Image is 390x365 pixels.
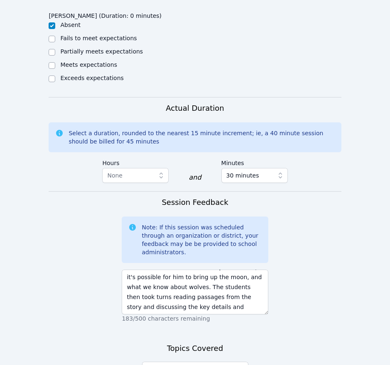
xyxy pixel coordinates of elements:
legend: [PERSON_NAME] (Duration: 0 minutes) [49,8,162,21]
label: Meets expectations [60,61,117,68]
label: Partially meets expectations [60,48,143,55]
button: None [102,168,169,183]
div: Select a duration, rounded to the nearest 15 minute increment; ie, a 40 minute session should be ... [69,129,334,146]
span: None [107,172,123,179]
label: Exceeds expectations [60,75,123,81]
div: and [189,173,201,182]
h3: Actual Duration [166,102,224,114]
p: 183/500 characters remaining [122,314,268,323]
h3: Session Feedback [162,197,228,208]
label: Hours [102,156,169,168]
label: Minutes [221,156,288,168]
label: Absent [60,22,81,28]
span: 30 minutes [226,170,259,180]
label: Fails to meet expectations [60,35,137,41]
textarea: It was so wonderful seeing everyone, [DATE]! We began the lesson with discussing what it means to... [122,270,268,314]
h3: Topics Covered [167,343,223,354]
div: Note: If this session was scheduled through an organization or district, your feedback may be be ... [142,223,261,256]
button: 30 minutes [221,168,288,183]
